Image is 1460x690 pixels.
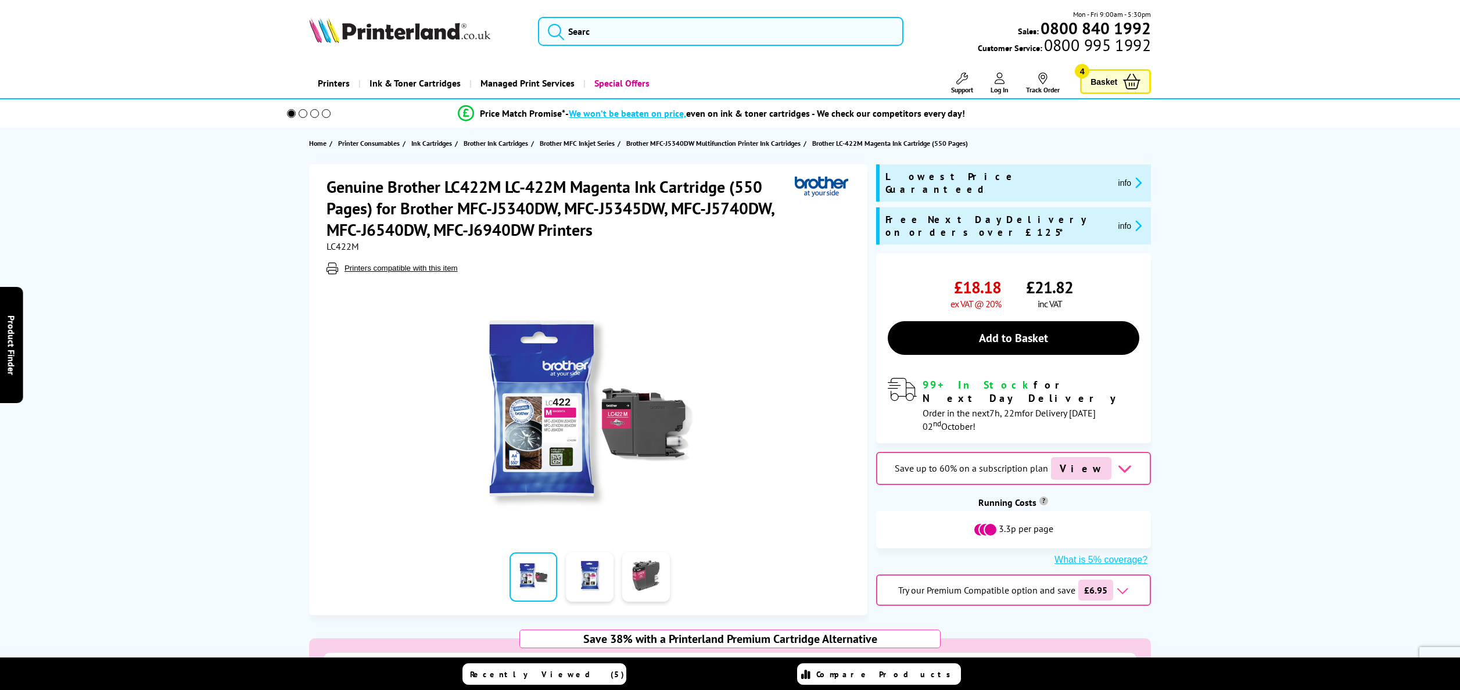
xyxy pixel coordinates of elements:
div: modal_delivery [888,378,1139,432]
span: Printer Consumables [338,137,400,149]
li: modal_Promise [271,103,1153,124]
span: ex VAT @ 20% [950,298,1001,310]
span: Basket [1090,74,1117,89]
span: £21.82 [1026,276,1073,298]
span: Customer Service: [978,39,1151,53]
span: 99+ In Stock [923,378,1034,391]
b: 0800 840 1992 [1041,17,1151,39]
a: Recently Viewed (5) [462,663,626,685]
span: inc VAT [1038,298,1062,310]
a: Track Order [1026,73,1060,94]
span: Brother MFC-J5340DW Multifunction Printer Ink Cartridges [626,137,801,149]
a: 0800 840 1992 [1039,23,1151,34]
a: Brother LC-422M Magenta Ink Cartridge (550 Pages) [812,137,971,149]
span: We won’t be beaten on price, [569,107,686,119]
span: Ink Cartridges [411,137,452,149]
span: 3.3p per page [999,523,1053,537]
a: Basket 4 [1080,69,1151,94]
span: View [1051,457,1111,480]
span: Free Next Day Delivery on orders over £125* [885,213,1109,239]
span: Home [309,137,327,149]
a: Ink & Toner Cartridges [358,69,469,98]
span: 4 [1075,64,1089,78]
img: Brother [795,176,848,197]
div: - even on ink & toner cartridges - We check our competitors every day! [565,107,965,119]
button: What is 5% coverage? [1051,554,1151,566]
a: Printer Consumables [338,137,403,149]
span: LC422M [327,240,359,252]
div: for Next Day Delivery [923,378,1139,405]
a: Compare Products [797,663,961,685]
span: Ink & Toner Cartridges [370,69,461,98]
span: Brother LC-422M Magenta Ink Cartridge (550 Pages) [812,137,968,149]
span: Save up to 60% on a subscription plan [895,462,1048,474]
a: Brother Ink Cartridges [464,137,531,149]
span: Recently Viewed (5) [470,669,625,680]
span: Log In [991,85,1009,94]
span: Brother MFC Inkjet Series [540,137,615,149]
sup: nd [933,418,941,429]
a: Add to Basket [888,321,1139,355]
a: Log In [991,73,1009,94]
a: Special Offers [583,69,658,98]
a: Ink Cartridges [411,137,455,149]
span: Try our Premium Compatible option and save [898,584,1075,596]
a: Brother MFC Inkjet Series [540,137,618,149]
span: Price Match Promise* [480,107,565,119]
button: promo-description [1115,219,1146,232]
div: Running Costs [876,497,1151,508]
a: Printerland Logo [309,17,523,45]
span: Mon - Fri 9:00am - 5:30pm [1073,9,1151,20]
a: Managed Print Services [469,69,583,98]
span: Order in the next for Delivery [DATE] 02 October! [923,407,1096,432]
input: Searc [538,17,903,46]
img: Brother LC422M LC-422M Magenta Ink Cartridge (550 Pages) [476,297,704,525]
h1: Genuine Brother LC422M LC-422M Magenta Ink Cartridge (550 Pages) for Brother MFC-J5340DW, MFC-J53... [327,176,795,240]
span: 0800 995 1992 [1042,39,1151,51]
span: £18.18 [954,276,1001,298]
span: Support [951,85,973,94]
a: Support [951,73,973,94]
a: Printers [309,69,358,98]
span: Compare Products [816,669,957,680]
a: Home [309,137,329,149]
button: Printers compatible with this item [341,263,461,273]
div: Save 38% with a Printerland Premium Cartridge Alternative [519,630,941,648]
span: Product Finder [6,315,17,375]
span: £6.95 [1078,580,1113,601]
sup: Cost per page [1039,497,1048,505]
button: promo-description [1115,176,1146,189]
span: Sales: [1018,26,1039,37]
span: Lowest Price Guaranteed [885,170,1109,196]
img: Printerland Logo [309,17,490,43]
a: Brother MFC-J5340DW Multifunction Printer Ink Cartridges [626,137,803,149]
span: 7h, 22m [989,407,1022,419]
span: Brother Ink Cartridges [464,137,528,149]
